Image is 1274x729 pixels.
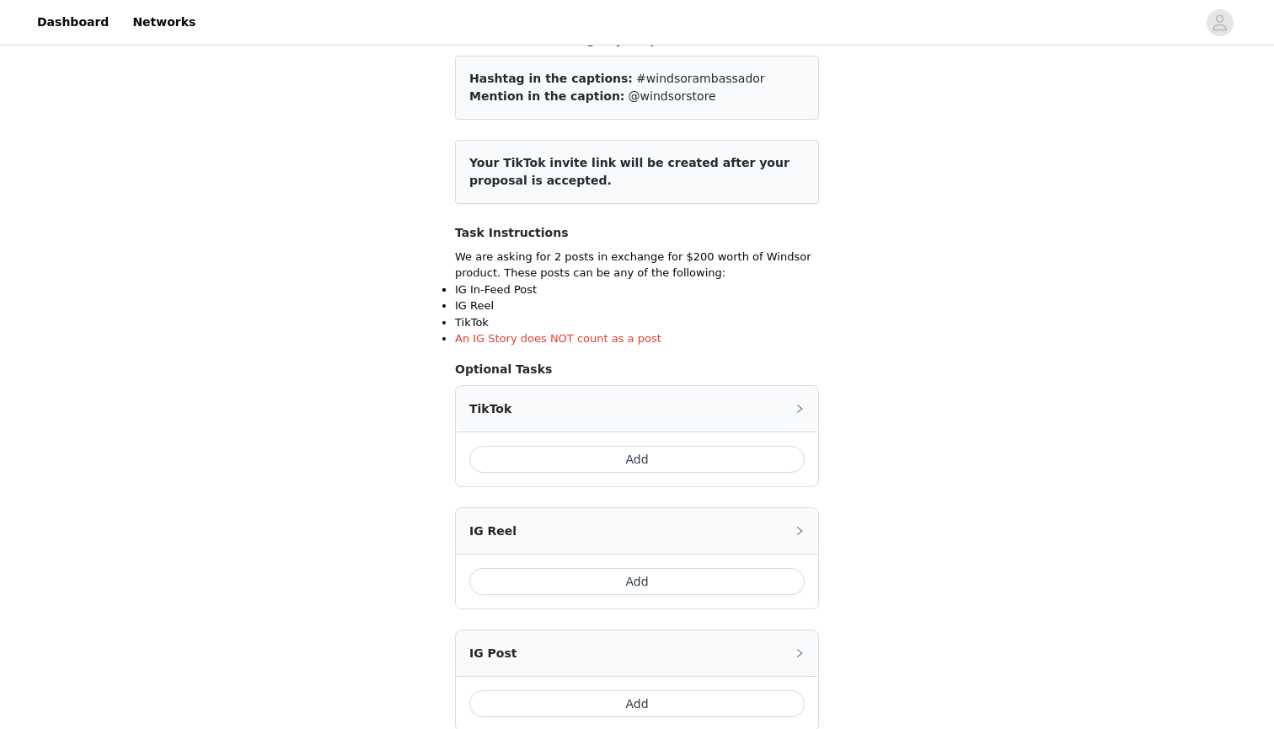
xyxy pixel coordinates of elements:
[469,568,805,595] button: Add
[469,446,805,473] button: Add
[795,648,805,658] i: icon: right
[456,630,818,676] div: icon: rightIG Post
[469,89,624,103] span: Mention in the caption:
[455,297,819,314] li: IG Reel
[455,281,819,298] li: IG In-Feed Post
[469,690,805,717] button: Add
[455,224,819,242] h4: Task Instructions
[455,332,661,345] span: An IG Story does NOT count as a post
[456,508,818,554] div: icon: rightIG Reel
[1212,9,1228,36] div: avatar
[629,89,716,103] span: @windsorstore
[455,361,819,378] h4: Optional Tasks
[795,404,805,414] i: icon: right
[122,3,206,41] a: Networks
[795,526,805,536] i: icon: right
[469,72,633,85] span: Hashtag in the captions:
[456,386,818,432] div: icon: rightTikTok
[469,156,790,187] span: Your TikTok invite link will be created after your proposal is accepted.
[27,3,119,41] a: Dashboard
[636,72,765,85] span: #windsorambassador
[455,249,819,281] p: We are asking for 2 posts in exchange for $200 worth of Windsor product. These posts can be any o...
[455,314,819,331] li: TikTok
